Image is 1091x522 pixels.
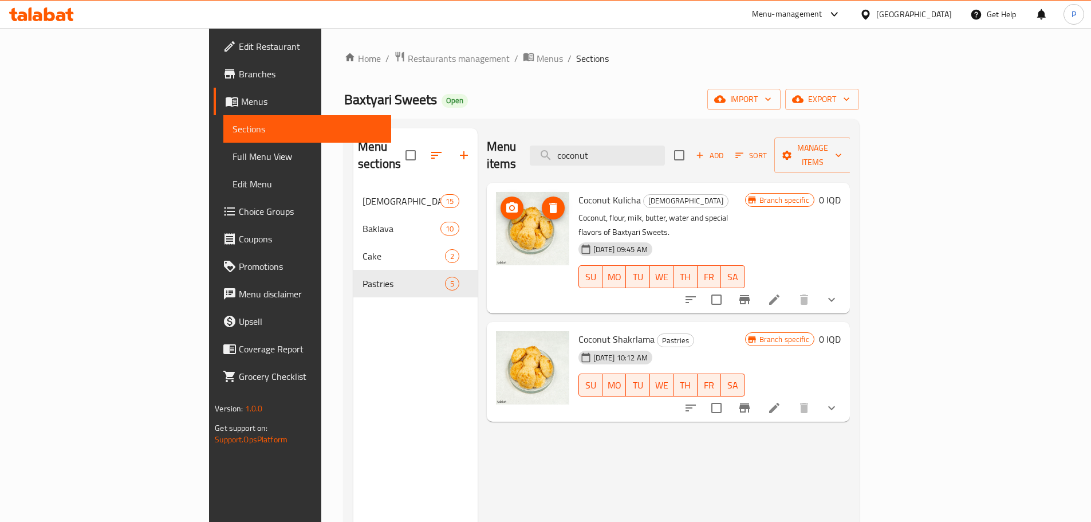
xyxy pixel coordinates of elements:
[214,280,391,308] a: Menu disclaimer
[239,40,382,53] span: Edit Restaurant
[631,269,645,285] span: TU
[363,194,440,208] div: Kulicha
[702,377,716,394] span: FR
[876,8,952,21] div: [GEOGRAPHIC_DATA]
[655,269,669,285] span: WE
[721,265,745,288] button: SA
[755,195,814,206] span: Branch specific
[785,89,859,110] button: export
[626,265,649,288] button: TU
[735,149,767,162] span: Sort
[442,96,468,105] span: Open
[698,265,721,288] button: FR
[450,142,478,169] button: Add section
[673,374,697,397] button: TH
[578,211,745,240] p: Coconut, flour, milk, butter, water and special flavors of Baxtyari Sweets.
[726,269,740,285] span: SA
[578,374,602,397] button: SU
[537,52,563,65] span: Menus
[698,374,721,397] button: FR
[214,198,391,225] a: Choice Groups
[214,253,391,280] a: Promotions
[655,377,669,394] span: WE
[667,143,691,167] span: Select section
[825,401,838,415] svg: Show Choices
[644,194,728,207] span: [DEMOGRAPHIC_DATA]
[576,52,609,65] span: Sections
[214,308,391,335] a: Upsell
[353,215,478,242] div: Baklava10
[239,342,382,356] span: Coverage Report
[602,265,626,288] button: MO
[790,394,818,422] button: delete
[446,251,459,262] span: 2
[794,92,850,107] span: export
[728,147,774,164] span: Sort items
[214,363,391,390] a: Grocery Checklist
[245,401,263,416] span: 1.0.0
[445,277,459,291] div: items
[716,92,771,107] span: import
[530,146,665,166] input: search
[215,421,267,435] span: Get support on:
[578,265,602,288] button: SU
[584,377,598,394] span: SU
[825,293,838,307] svg: Show Choices
[731,394,758,422] button: Branch-specific-item
[344,51,859,66] nav: breadcrumb
[578,331,655,348] span: Coconut Shakrlama
[214,335,391,363] a: Coverage Report
[819,331,841,347] h6: 0 IQD
[223,115,391,143] a: Sections
[607,377,621,394] span: MO
[363,249,445,263] span: Cake
[523,51,563,66] a: Menus
[607,269,621,285] span: MO
[239,205,382,218] span: Choice Groups
[446,278,459,289] span: 5
[233,150,382,163] span: Full Menu View
[767,293,781,307] a: Edit menu item
[542,197,565,219] button: delete image
[1072,8,1076,21] span: P
[673,265,697,288] button: TH
[408,52,510,65] span: Restaurants management
[650,265,673,288] button: WE
[726,377,740,394] span: SA
[578,191,641,209] span: Coconut Kulicha
[353,270,478,297] div: Pastries5
[423,142,450,169] span: Sort sections
[783,141,842,170] span: Manage items
[441,223,458,234] span: 10
[239,67,382,81] span: Branches
[214,60,391,88] a: Branches
[239,260,382,273] span: Promotions
[589,244,652,255] span: [DATE] 09:45 AM
[363,277,445,291] span: Pastries
[657,333,694,347] div: Pastries
[584,269,598,285] span: SU
[215,401,243,416] span: Version:
[353,187,478,215] div: [DEMOGRAPHIC_DATA]15
[631,377,645,394] span: TU
[707,89,781,110] button: import
[677,394,704,422] button: sort-choices
[214,33,391,60] a: Edit Restaurant
[363,194,440,208] span: [DEMOGRAPHIC_DATA]
[790,286,818,313] button: delete
[602,374,626,397] button: MO
[657,334,694,347] span: Pastries
[239,232,382,246] span: Coupons
[755,334,814,345] span: Branch specific
[239,370,382,383] span: Grocery Checklist
[514,52,518,65] li: /
[440,222,459,236] div: items
[363,222,440,236] div: Baklava
[694,149,725,162] span: Add
[223,170,391,198] a: Edit Menu
[626,374,649,397] button: TU
[678,269,692,285] span: TH
[487,138,517,172] h2: Menu items
[353,242,478,270] div: Cake2
[239,315,382,328] span: Upsell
